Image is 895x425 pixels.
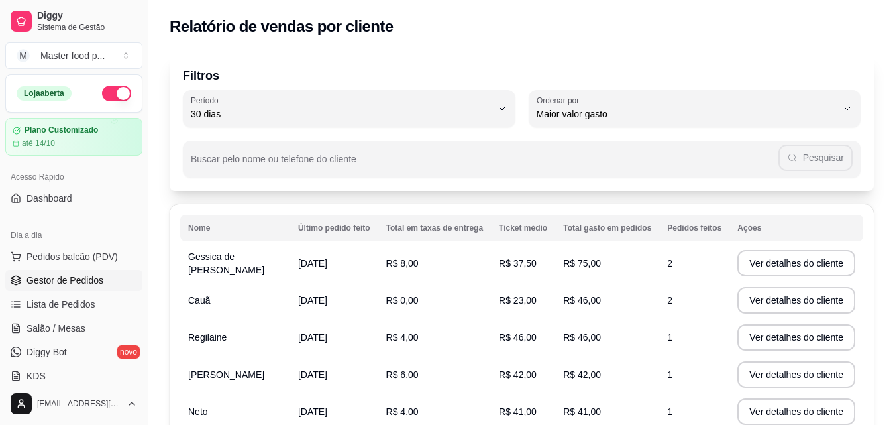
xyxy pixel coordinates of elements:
span: R$ 8,00 [386,258,419,269]
span: Dashboard [26,192,72,205]
span: R$ 41,00 [499,406,537,417]
input: Buscar pelo nome ou telefone do cliente [191,158,778,171]
th: Nome [180,215,290,241]
span: Lista de Pedidos [26,298,95,311]
th: Ações [729,215,863,241]
span: 1 [667,332,672,343]
span: 2 [667,258,672,269]
button: Alterar Status [102,86,131,101]
a: DiggySistema de Gestão [5,5,142,37]
button: Período30 dias [183,90,515,127]
span: [DATE] [298,332,327,343]
button: Ordenar porMaior valor gasto [529,90,861,127]
h2: Relatório de vendas por cliente [170,16,394,37]
span: Gestor de Pedidos [26,274,103,287]
span: 30 dias [191,107,492,121]
button: Ver detalhes do cliente [737,287,855,314]
th: Ticket médio [491,215,555,241]
a: Plano Customizadoaté 14/10 [5,118,142,156]
span: Diggy [37,10,137,22]
span: R$ 46,00 [563,332,601,343]
span: M [17,49,30,62]
span: Neto [188,406,208,417]
span: R$ 23,00 [499,295,537,306]
button: [EMAIL_ADDRESS][DOMAIN_NAME] [5,388,142,420]
th: Pedidos feitos [659,215,729,241]
span: [DATE] [298,369,327,380]
div: Master food p ... [40,49,105,62]
span: Maior valor gasto [537,107,837,121]
span: Salão / Mesas [26,322,85,335]
th: Total em taxas de entrega [378,215,492,241]
span: 1 [667,406,672,417]
a: Salão / Mesas [5,318,142,339]
button: Ver detalhes do cliente [737,398,855,425]
span: [DATE] [298,295,327,306]
span: R$ 37,50 [499,258,537,269]
button: Select a team [5,42,142,69]
div: Acesso Rápido [5,166,142,188]
a: Gestor de Pedidos [5,270,142,291]
span: R$ 46,00 [563,295,601,306]
article: até 14/10 [22,138,55,149]
span: Diggy Bot [26,345,67,359]
label: Período [191,95,223,106]
span: Regilaine [188,332,227,343]
article: Plano Customizado [25,125,98,135]
span: R$ 6,00 [386,369,419,380]
label: Ordenar por [537,95,584,106]
span: [DATE] [298,406,327,417]
p: Filtros [183,66,861,85]
a: Dashboard [5,188,142,209]
span: R$ 75,00 [563,258,601,269]
span: [DATE] [298,258,327,269]
button: Ver detalhes do cliente [737,324,855,351]
span: [EMAIL_ADDRESS][DOMAIN_NAME] [37,398,121,409]
span: Pedidos balcão (PDV) [26,250,118,263]
span: R$ 46,00 [499,332,537,343]
span: R$ 41,00 [563,406,601,417]
span: R$ 0,00 [386,295,419,306]
th: Último pedido feito [290,215,378,241]
th: Total gasto em pedidos [555,215,659,241]
span: R$ 4,00 [386,332,419,343]
a: Diggy Botnovo [5,341,142,363]
span: R$ 4,00 [386,406,419,417]
span: Cauã [188,295,210,306]
a: Lista de Pedidos [5,294,142,315]
span: 2 [667,295,672,306]
div: Dia a dia [5,225,142,246]
span: Sistema de Gestão [37,22,137,32]
div: Loja aberta [17,86,72,101]
span: 1 [667,369,672,380]
span: KDS [26,369,46,383]
span: R$ 42,00 [563,369,601,380]
span: [PERSON_NAME] [188,369,264,380]
button: Pedidos balcão (PDV) [5,246,142,267]
button: Ver detalhes do cliente [737,361,855,388]
span: R$ 42,00 [499,369,537,380]
a: KDS [5,365,142,387]
span: Gessica de [PERSON_NAME] [188,251,264,275]
button: Ver detalhes do cliente [737,250,855,276]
